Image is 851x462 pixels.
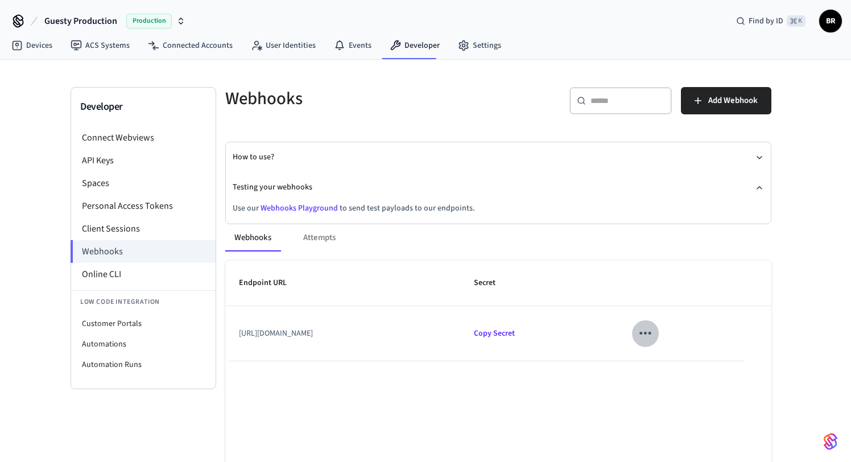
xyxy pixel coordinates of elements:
div: Testing your webhooks [233,203,764,224]
button: Testing your webhooks [233,172,764,203]
li: Customer Portals [71,313,216,334]
li: Online CLI [71,263,216,286]
a: User Identities [242,35,325,56]
button: BR [819,10,842,32]
span: Copied! [474,328,515,339]
li: Spaces [71,172,216,195]
p: Use our to send test payloads to our endpoints. [233,203,764,214]
li: Connect Webviews [71,126,216,149]
span: Secret [474,274,510,292]
span: Guesty Production [44,14,117,28]
li: Client Sessions [71,217,216,240]
li: Low Code Integration [71,290,216,313]
span: BR [820,11,841,31]
a: Settings [449,35,510,56]
span: ⌘ K [787,15,805,27]
td: [URL][DOMAIN_NAME] [225,306,460,361]
a: ACS Systems [61,35,139,56]
a: Developer [381,35,449,56]
li: Webhooks [71,240,216,263]
a: Devices [2,35,61,56]
span: Production [126,14,172,28]
button: How to use? [233,142,764,172]
table: sticky table [225,261,771,361]
li: Automation Runs [71,354,216,375]
a: Connected Accounts [139,35,242,56]
a: Webhooks Playground [261,203,338,214]
li: API Keys [71,149,216,172]
button: Webhooks [225,224,280,251]
li: Automations [71,334,216,354]
button: Add Webhook [681,87,771,114]
li: Personal Access Tokens [71,195,216,217]
a: Events [325,35,381,56]
div: ant example [225,224,771,251]
span: Find by ID [749,15,783,27]
h3: Developer [80,99,206,115]
div: Find by ID⌘ K [727,11,815,31]
img: SeamLogoGradient.69752ec5.svg [824,432,837,451]
span: Add Webhook [708,93,758,108]
h5: Webhooks [225,87,491,110]
span: Endpoint URL [239,274,301,292]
